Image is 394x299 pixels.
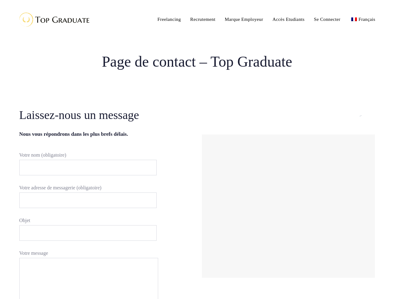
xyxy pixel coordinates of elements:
label: Votre adresse de messagerie (obligatoire) [19,183,157,214]
span: Se Connecter [314,17,340,22]
h2: Laissez-nous un message [19,107,192,123]
img: Top Graduate [14,9,92,30]
input: Votre adresse de messagerie (obligatoire) [19,192,157,208]
label: Votre nom (obligatoire) [19,150,157,182]
span: Page de contact – Top Graduate [102,52,292,71]
h6: Nous vous répondrons dans les plus brefs délais. [19,130,192,138]
span: Marque Employeur [225,17,263,22]
span: Accès Etudiants [273,17,305,22]
span: Freelancing [158,17,181,22]
img: Français [351,17,357,21]
span: Recrutement [190,17,216,22]
input: Votre nom (obligatoire) [19,160,157,175]
input: Objet [19,225,157,241]
span: Français [358,17,375,22]
label: Objet [19,216,157,247]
